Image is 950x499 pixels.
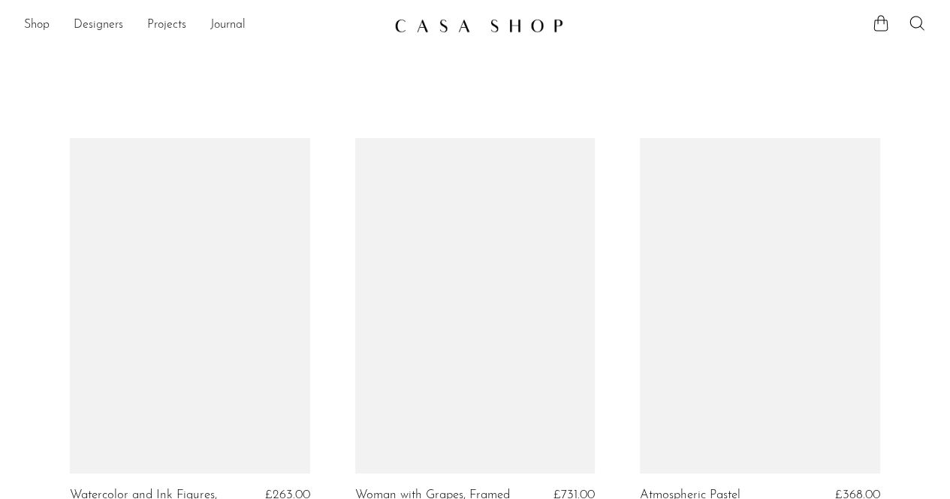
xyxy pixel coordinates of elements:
[74,16,123,35] a: Designers
[210,16,246,35] a: Journal
[147,16,186,35] a: Projects
[24,13,382,38] nav: Desktop navigation
[24,13,382,38] ul: NEW HEADER MENU
[24,16,50,35] a: Shop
